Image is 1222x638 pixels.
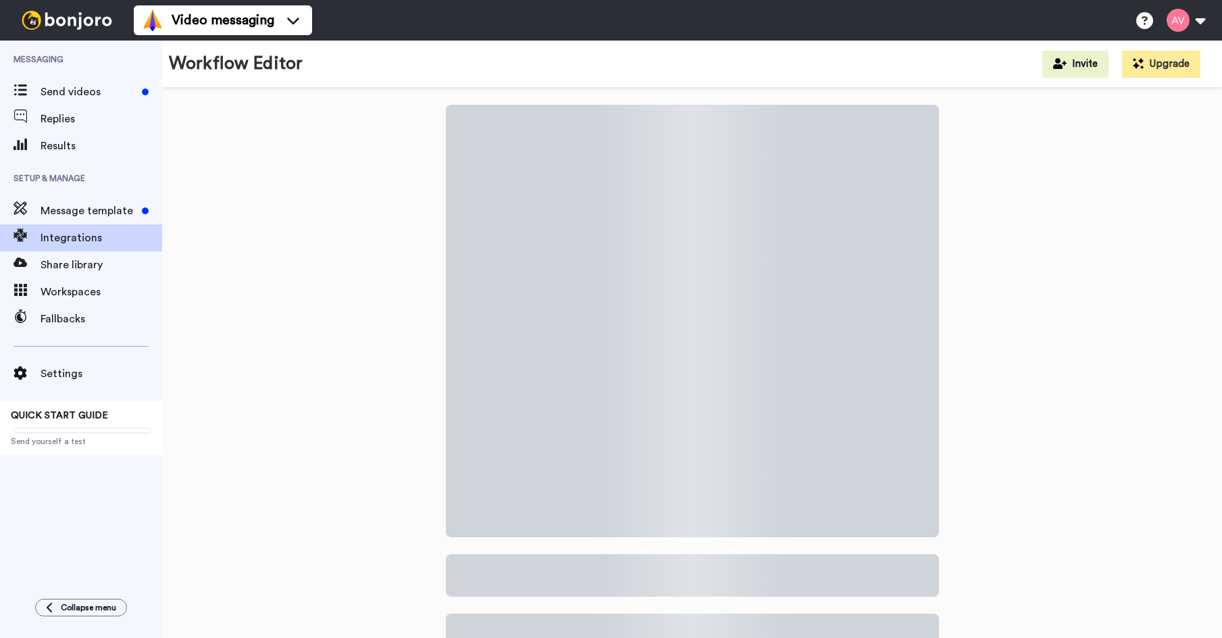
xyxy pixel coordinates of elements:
[41,257,162,273] span: Share library
[16,11,118,30] img: bj-logo-header-white.svg
[169,54,303,74] h1: Workflow Editor
[1042,51,1109,78] button: Invite
[61,602,116,613] span: Collapse menu
[142,9,163,31] img: vm-color.svg
[41,284,162,300] span: Workspaces
[41,366,162,382] span: Settings
[172,11,274,30] span: Video messaging
[41,138,162,154] span: Results
[41,311,162,327] span: Fallbacks
[1122,51,1200,78] button: Upgrade
[11,411,108,420] span: QUICK START GUIDE
[41,230,162,246] span: Integrations
[35,599,127,616] button: Collapse menu
[41,84,136,100] span: Send videos
[11,436,151,447] span: Send yourself a test
[41,111,162,127] span: Replies
[41,203,136,219] span: Message template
